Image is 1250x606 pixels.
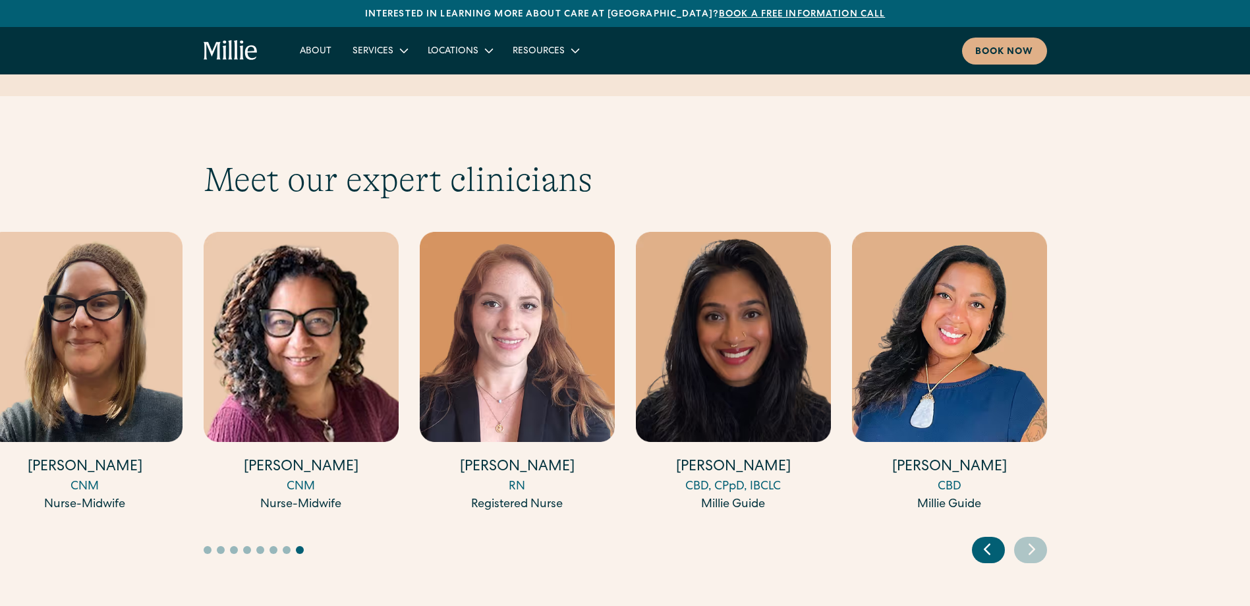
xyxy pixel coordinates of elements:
div: Millie Guide [636,496,831,514]
button: Go to slide 7 [283,546,291,554]
div: Services [353,45,393,59]
a: [PERSON_NAME]CNMNurse-Midwife [204,232,399,514]
button: Go to slide 5 [256,546,264,554]
button: Go to slide 8 [296,546,304,554]
button: Go to slide 2 [217,546,225,554]
button: Go to slide 1 [204,546,212,554]
div: Millie Guide [852,496,1047,514]
div: Previous slide [972,537,1005,563]
div: 15 / 17 [420,232,615,516]
div: Locations [428,45,478,59]
a: [PERSON_NAME]CBD, CPpD, IBCLCMillie Guide [636,232,831,514]
div: Next slide [1014,537,1047,563]
h4: [PERSON_NAME] [420,458,615,478]
div: Services [342,40,417,61]
a: [PERSON_NAME]CBDMillie Guide [852,232,1047,514]
button: Go to slide 3 [230,546,238,554]
div: CBD [852,478,1047,496]
a: About [289,40,342,61]
div: 16 / 17 [636,232,831,516]
div: Resources [513,45,565,59]
div: CNM [204,478,399,496]
div: CBD, CPpD, IBCLC [636,478,831,496]
div: 14 / 17 [204,232,399,516]
div: Registered Nurse [420,496,615,514]
div: Resources [502,40,588,61]
button: Go to slide 6 [270,546,277,554]
h4: [PERSON_NAME] [636,458,831,478]
div: Locations [417,40,502,61]
div: 17 / 17 [852,232,1047,516]
a: home [204,40,258,61]
a: Book now [962,38,1047,65]
div: RN [420,478,615,496]
div: Nurse-Midwife [204,496,399,514]
a: Book a free information call [719,10,885,19]
div: Book now [975,45,1034,59]
a: [PERSON_NAME]RNRegistered Nurse [420,232,615,514]
button: Go to slide 4 [243,546,251,554]
h2: Meet our expert clinicians [204,159,1047,200]
h4: [PERSON_NAME] [852,458,1047,478]
h4: [PERSON_NAME] [204,458,399,478]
